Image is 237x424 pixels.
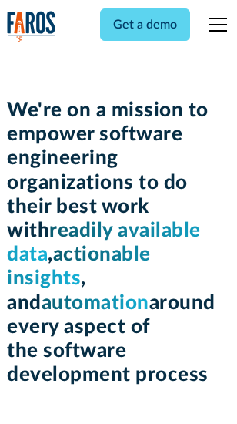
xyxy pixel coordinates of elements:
a: Get a demo [100,8,190,41]
a: home [7,11,56,42]
div: menu [199,6,230,43]
span: automation [42,293,149,313]
span: readily available data [7,220,201,264]
img: Logo of the analytics and reporting company Faros. [7,11,56,42]
h1: We're on a mission to empower software engineering organizations to do their best work with , , a... [7,99,230,387]
span: actionable insights [7,244,151,288]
